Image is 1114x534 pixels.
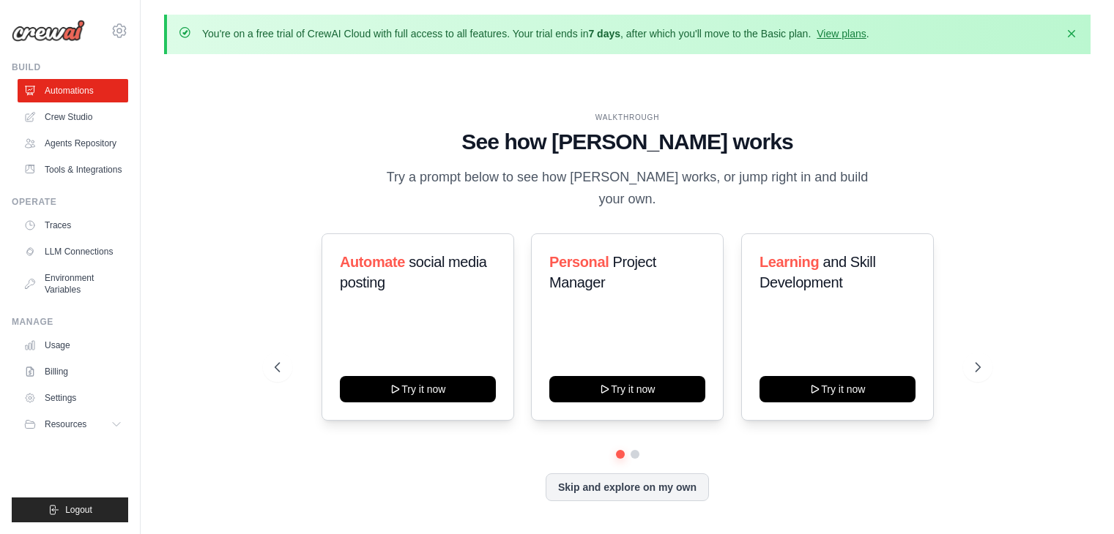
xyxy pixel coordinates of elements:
span: Automate [340,254,405,270]
button: Try it now [549,376,705,402]
img: Logo [12,20,85,42]
button: Skip and explore on my own [546,473,709,501]
div: WALKTHROUGH [275,112,981,123]
span: Learning [760,254,819,270]
div: Operate [12,196,128,208]
div: Build [12,61,128,73]
button: Try it now [340,376,496,402]
a: Settings [18,386,128,410]
button: Resources [18,413,128,436]
h1: See how [PERSON_NAME] works [275,129,981,155]
span: Personal [549,254,609,270]
a: Billing [18,360,128,383]
a: Environment Variables [18,266,128,301]
a: Automations [18,79,128,102]
p: You're on a free trial of CrewAI Cloud with full access to all features. Your trial ends in , aft... [202,26,869,41]
span: Project Manager [549,254,656,290]
a: Tools & Integrations [18,158,128,181]
button: Try it now [760,376,916,402]
span: and Skill Development [760,254,875,290]
a: Crew Studio [18,105,128,129]
span: social media posting [340,254,487,290]
div: Manage [12,316,128,328]
p: Try a prompt below to see how [PERSON_NAME] works, or jump right in and build your own. [382,167,874,210]
span: Logout [65,504,92,516]
button: Logout [12,497,128,522]
span: Resources [45,418,86,430]
strong: 7 days [588,28,620,40]
a: View plans [817,28,866,40]
a: Usage [18,334,128,357]
a: LLM Connections [18,240,128,263]
a: Agents Repository [18,132,128,155]
a: Traces [18,214,128,237]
